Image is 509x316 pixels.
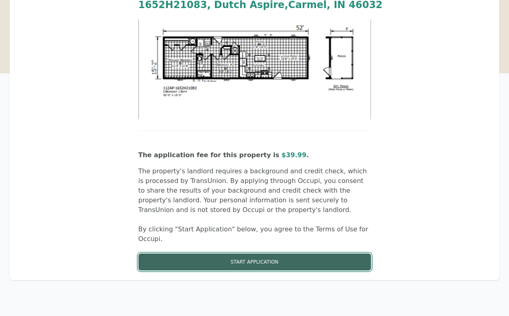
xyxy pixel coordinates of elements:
button: Start Application [138,254,371,270]
p: By clicking "Start Application" below, you agree to the Terms of Use for Occupi. [138,225,371,244]
img: Screenshot%202025-05-27%20at%205.02.18%C3%A2%C2%80%C2%AFPM.png [138,18,371,121]
p: The property's landlord requires a background and credit check, which is processed by TransUnion.... [138,166,371,215]
p: The application fee for this property is . [138,150,371,160]
span: $ 39.99 [281,151,306,159]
